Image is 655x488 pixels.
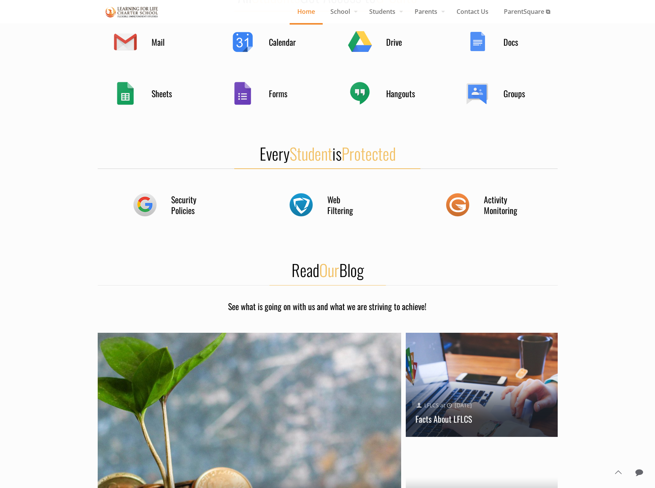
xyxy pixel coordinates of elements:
[503,37,542,47] h4: Docs
[503,88,542,99] h4: Groups
[449,6,496,17] span: Contact Us
[327,194,366,216] h4: Web Filtering
[342,141,396,165] span: Protected
[455,402,472,409] span: [DATE]
[496,6,558,17] span: ParentSquare ⧉
[407,6,449,17] span: Parents
[105,5,158,19] img: Home
[319,258,339,282] span: Our
[386,37,425,47] h4: Drive
[290,6,323,17] span: Home
[440,402,445,409] span: at
[610,464,626,480] a: Back to top icon
[415,413,472,425] a: Facts About LFLCS
[290,141,332,165] span: Student
[171,194,210,216] h4: Security Policies
[484,194,522,216] h4: Activity Monitoring
[176,301,479,312] h4: See what is going on with us and what we are striving to achieve!
[424,402,439,409] a: LFLCS
[98,143,558,163] h2: Every is
[323,6,362,17] span: School
[152,88,190,99] h4: Sheets
[98,260,558,280] h2: Read Blog
[386,88,425,99] h4: Hangouts
[269,88,307,99] h4: Forms
[152,37,190,47] h4: Mail
[362,6,407,17] span: Students
[269,37,307,47] h4: Calendar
